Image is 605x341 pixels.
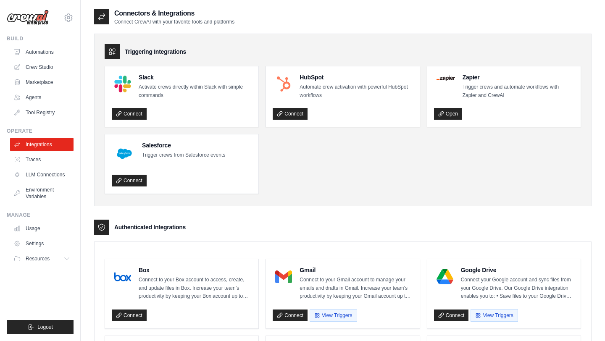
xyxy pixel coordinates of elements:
[139,276,252,301] p: Connect to your Box account to access, create, and update files in Box. Increase your team’s prod...
[10,237,74,250] a: Settings
[26,255,50,262] span: Resources
[437,76,455,81] img: Zapier Logo
[142,151,225,160] p: Trigger crews from Salesforce events
[139,266,252,274] h4: Box
[434,310,469,321] a: Connect
[37,324,53,331] span: Logout
[114,268,131,285] img: Box Logo
[10,60,74,74] a: Crew Studio
[434,108,462,120] a: Open
[114,144,134,164] img: Salesforce Logo
[125,47,186,56] h3: Triggering Integrations
[10,45,74,59] a: Automations
[463,73,574,81] h4: Zapier
[142,141,225,150] h4: Salesforce
[7,212,74,218] div: Manage
[139,73,252,81] h4: Slack
[114,18,234,25] p: Connect CrewAI with your favorite tools and platforms
[275,76,292,92] img: HubSpot Logo
[10,91,74,104] a: Agents
[112,108,147,120] a: Connect
[300,276,413,301] p: Connect to your Gmail account to manage your emails and drafts in Gmail. Increase your team’s pro...
[114,76,131,92] img: Slack Logo
[114,223,186,231] h3: Authenticated Integrations
[10,252,74,265] button: Resources
[300,73,413,81] h4: HubSpot
[7,128,74,134] div: Operate
[10,168,74,181] a: LLM Connections
[275,268,292,285] img: Gmail Logo
[7,320,74,334] button: Logout
[139,83,252,100] p: Activate crews directly within Slack with simple commands
[461,266,574,274] h4: Google Drive
[437,268,453,285] img: Google Drive Logo
[300,266,413,274] h4: Gmail
[310,309,357,322] button: View Triggers
[471,309,518,322] button: View Triggers
[273,310,308,321] a: Connect
[7,10,49,26] img: Logo
[10,106,74,119] a: Tool Registry
[114,8,234,18] h2: Connectors & Integrations
[463,83,574,100] p: Trigger crews and automate workflows with Zapier and CrewAI
[10,153,74,166] a: Traces
[112,175,147,186] a: Connect
[10,76,74,89] a: Marketplace
[7,35,74,42] div: Build
[10,138,74,151] a: Integrations
[10,222,74,235] a: Usage
[273,108,308,120] a: Connect
[461,276,574,301] p: Connect your Google account and sync files from your Google Drive. Our Google Drive integration e...
[10,183,74,203] a: Environment Variables
[300,83,413,100] p: Automate crew activation with powerful HubSpot workflows
[112,310,147,321] a: Connect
